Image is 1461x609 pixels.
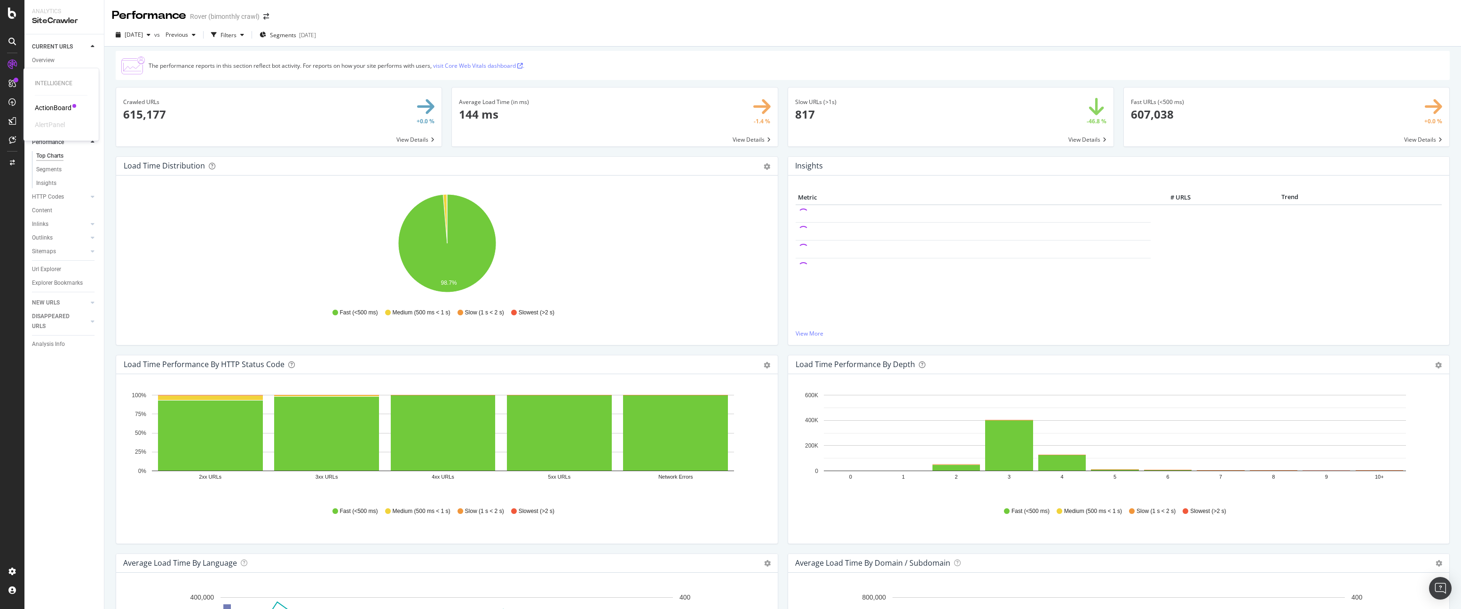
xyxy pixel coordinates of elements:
[393,507,450,515] span: Medium (500 ms < 1 s)
[190,593,214,601] text: 400,000
[32,264,97,274] a: Url Explorer
[162,31,188,39] span: Previous
[199,474,221,480] text: 2xx URLs
[316,474,338,480] text: 3xx URLs
[1008,474,1011,480] text: 3
[1219,474,1222,480] text: 7
[1060,474,1063,480] text: 4
[32,312,88,331] a: DISAPPEARED URLS
[432,474,454,480] text: 4xx URLs
[1272,474,1275,480] text: 8
[519,507,554,515] span: Slowest (>2 s)
[32,42,73,52] div: CURRENT URLS
[36,151,97,161] a: Top Charts
[35,80,87,88] div: Intelligence
[124,161,205,170] div: Load Time Distribution
[135,430,146,436] text: 50%
[32,264,61,274] div: Url Explorer
[796,191,1151,205] th: Metric
[795,557,950,569] h4: Average Load Time by Domain / Subdomain
[149,62,524,70] div: The performance reports in this section reflect bot activity. For reports on how your site perfor...
[36,151,63,161] div: Top Charts
[340,309,378,317] span: Fast (<500 ms)
[32,206,52,216] div: Content
[32,278,97,288] a: Explorer Bookmarks
[679,593,691,601] text: 400
[32,219,88,229] a: Inlinks
[36,165,97,175] a: Segments
[299,31,316,39] div: [DATE]
[32,137,88,147] a: Performance
[135,411,146,417] text: 75%
[32,339,97,349] a: Analysis Info
[1113,474,1116,480] text: 5
[1436,560,1442,567] i: Options
[123,557,237,569] h4: Average Load Time by Language
[190,12,260,21] div: Rover (bimonthly crawl)
[135,449,146,455] text: 25%
[658,474,693,480] text: Network Errors
[1325,474,1327,480] text: 9
[32,233,53,243] div: Outlinks
[519,309,554,317] span: Slowest (>2 s)
[1166,474,1169,480] text: 6
[1011,507,1050,515] span: Fast (<500 ms)
[32,247,56,256] div: Sitemaps
[849,474,852,480] text: 0
[1374,474,1383,480] text: 10+
[207,27,248,42] button: Filters
[955,474,957,480] text: 2
[340,507,378,515] span: Fast (<500 ms)
[796,389,1442,498] svg: A chart.
[124,389,770,498] svg: A chart.
[132,392,146,399] text: 100%
[32,137,64,147] div: Performance
[32,206,97,216] a: Content
[1429,577,1452,600] div: Open Intercom Messenger
[124,360,284,369] div: Load Time Performance by HTTP Status Code
[1137,507,1176,515] span: Slow (1 s < 2 s)
[35,120,65,129] div: AlertPanel
[815,468,818,474] text: 0
[32,339,65,349] div: Analysis Info
[32,233,88,243] a: Outlinks
[32,192,64,202] div: HTTP Codes
[805,392,818,399] text: 600K
[465,507,504,515] span: Slow (1 s < 2 s)
[32,192,88,202] a: HTTP Codes
[796,329,1442,337] a: View More
[138,468,147,474] text: 0%
[32,312,79,331] div: DISAPPEARED URLS
[805,442,818,449] text: 200K
[764,163,770,170] div: gear
[32,8,96,16] div: Analytics
[162,27,199,42] button: Previous
[125,31,143,39] span: 2025 Aug. 27th
[433,62,524,70] a: visit Core Web Vitals dashboard .
[32,298,88,308] a: NEW URLS
[121,56,145,74] img: CjTTJyXI.png
[32,56,55,65] div: Overview
[465,309,504,317] span: Slow (1 s < 2 s)
[270,31,296,39] span: Segments
[1151,191,1192,205] th: # URLS
[36,165,62,175] div: Segments
[124,191,770,300] div: A chart.
[1193,191,1387,205] th: Trend
[32,278,83,288] div: Explorer Bookmarks
[764,560,771,567] i: Options
[902,474,905,480] text: 1
[36,178,97,188] a: Insights
[32,219,48,229] div: Inlinks
[862,593,886,601] text: 800,000
[154,31,162,39] span: vs
[32,42,88,52] a: CURRENT URLS
[35,103,71,112] a: ActionBoard
[32,56,97,65] a: Overview
[32,298,60,308] div: NEW URLS
[36,178,56,188] div: Insights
